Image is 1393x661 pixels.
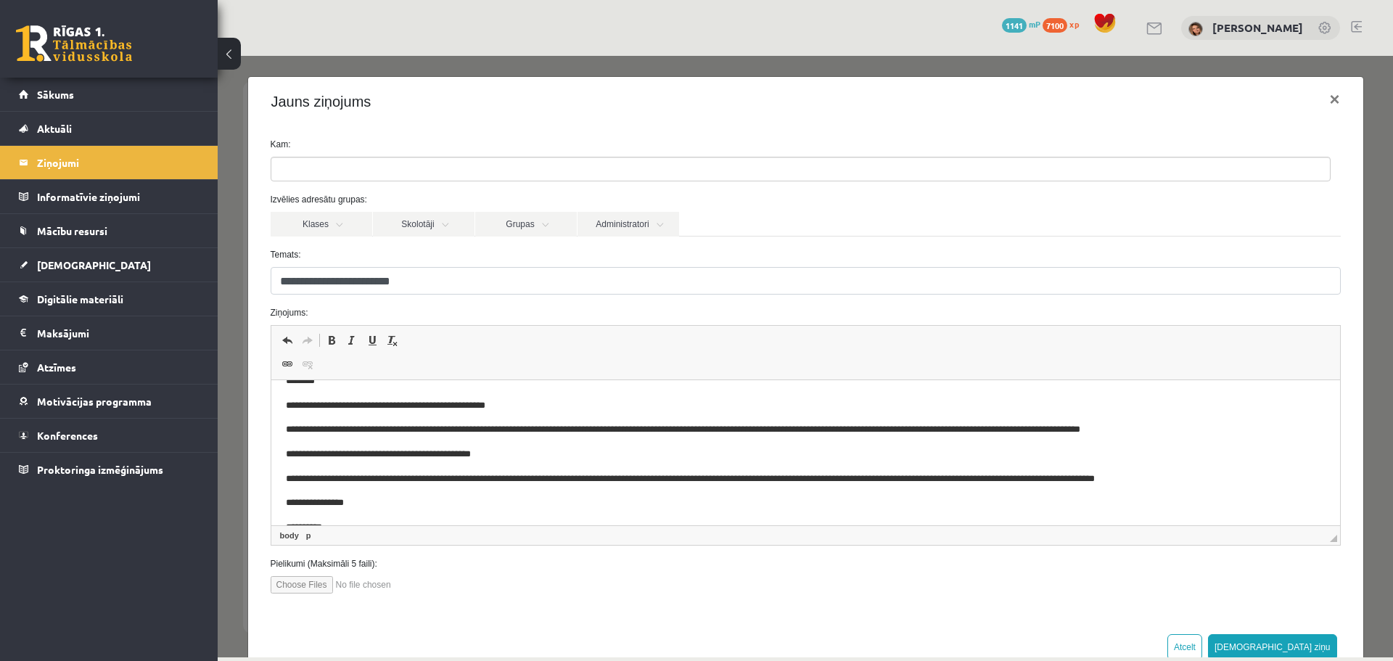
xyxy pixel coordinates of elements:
label: Pielikumi (Maksimāli 5 faili): [42,501,1134,514]
span: mP [1029,18,1040,30]
a: Proktoringa izmēģinājums [19,453,200,486]
a: Mācību resursi [19,214,200,247]
span: Mācību resursi [37,224,107,237]
a: Pasvītrojums (vadīšanas taustiņš+U) [144,275,165,294]
a: Motivācijas programma [19,385,200,418]
a: Grupas [258,156,359,181]
span: 7100 [1043,18,1067,33]
a: 1141 mP [1002,18,1040,30]
span: Mērogot [1112,479,1119,486]
a: body elements [59,473,84,486]
a: Atsaistīt [80,299,100,318]
a: Slīpraksts (vadīšanas taustiņš+I) [124,275,144,294]
span: Konferences [37,429,98,442]
a: Klases [53,156,155,181]
span: xp [1069,18,1079,30]
img: Kendija Anete Kraukle [1188,22,1203,36]
a: Digitālie materiāli [19,282,200,316]
a: p elements [86,473,96,486]
span: Aktuāli [37,122,72,135]
label: Ziņojums: [42,250,1134,263]
button: Atcelt [950,578,985,604]
a: Rīgas 1. Tālmācības vidusskola [16,25,132,62]
iframe: Bagātinātā teksta redaktors, wiswyg-editor-47434005042640-1759993434-171 [54,324,1122,469]
span: Atzīmes [37,361,76,374]
a: [DEMOGRAPHIC_DATA] [19,248,200,282]
a: Informatīvie ziņojumi [19,180,200,213]
label: Kam: [42,82,1134,95]
a: Treknraksts (vadīšanas taustiņš+B) [104,275,124,294]
span: Motivācijas programma [37,395,152,408]
a: Atcelt (vadīšanas taustiņš+Z) [59,275,80,294]
a: Skolotāji [155,156,257,181]
legend: Maksājumi [37,316,200,350]
label: Izvēlies adresātu grupas: [42,137,1134,150]
span: Proktoringa izmēģinājums [37,463,163,476]
a: Konferences [19,419,200,452]
button: [DEMOGRAPHIC_DATA] ziņu [990,578,1119,604]
a: Maksājumi [19,316,200,350]
label: Temats: [42,192,1134,205]
legend: Ziņojumi [37,146,200,179]
button: × [1100,23,1133,64]
span: Sākums [37,88,74,101]
a: Atkārtot (vadīšanas taustiņš+Y) [80,275,100,294]
h4: Jauns ziņojums [54,35,154,57]
a: 7100 xp [1043,18,1086,30]
a: [PERSON_NAME] [1212,20,1303,35]
a: Atzīmes [19,350,200,384]
span: 1141 [1002,18,1027,33]
a: Aktuāli [19,112,200,145]
a: Ziņojumi [19,146,200,179]
span: [DEMOGRAPHIC_DATA] [37,258,151,271]
span: Digitālie materiāli [37,292,123,305]
a: Administratori [360,156,461,181]
a: Sākums [19,78,200,111]
a: Noņemt stilus [165,275,185,294]
legend: Informatīvie ziņojumi [37,180,200,213]
a: Saite (vadīšanas taustiņš+K) [59,299,80,318]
